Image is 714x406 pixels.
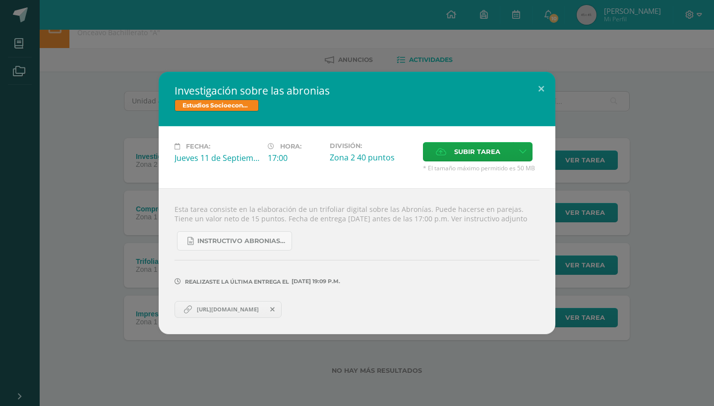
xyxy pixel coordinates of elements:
[186,143,210,150] span: Fecha:
[192,305,264,313] span: [URL][DOMAIN_NAME]
[177,231,292,251] a: Instructivo abronias 2025.docx
[175,301,282,318] a: [URL][DOMAIN_NAME]
[268,152,322,163] div: 17:00
[175,152,260,163] div: Jueves 11 de Septiembre
[197,237,287,245] span: Instructivo abronias 2025.docx
[159,188,555,334] div: Esta tarea consiste en la elaboración de un trifoliar digital sobre las Abronías. Puede hacerse e...
[527,72,555,105] button: Close (Esc)
[330,152,415,163] div: Zona 2 40 puntos
[454,143,500,161] span: Subir tarea
[264,304,281,315] span: Remover entrega
[175,100,259,111] span: Estudios Socioeconómicos Bach V
[330,142,415,150] label: División:
[280,143,301,150] span: Hora:
[185,278,289,285] span: Realizaste la última entrega el
[175,84,539,98] h2: Investigación sobre las abronias
[423,164,539,172] span: * El tamaño máximo permitido es 50 MB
